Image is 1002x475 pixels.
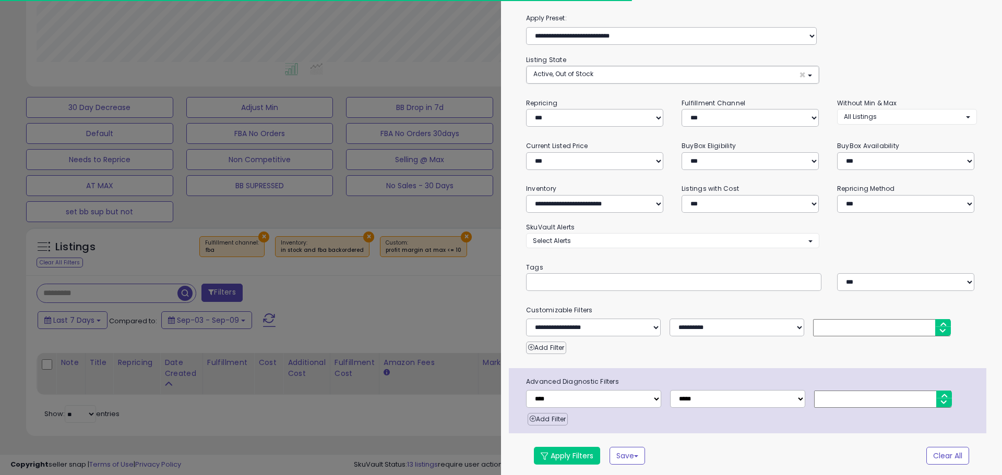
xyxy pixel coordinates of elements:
[518,262,985,273] small: Tags
[533,69,593,78] span: Active, Out of Stock
[17,96,163,209] div: For This listing is already set to follow the lowest competitor strategy. The repricer is actuall...
[527,66,819,83] button: Active, Out of Stock ×
[533,236,571,245] span: Select Alerts
[526,342,566,354] button: Add Filter
[526,141,588,150] small: Current Listed Price
[610,447,645,465] button: Save
[518,376,986,387] span: Advanced Diagnostic Filters
[28,97,152,105] b: Z-HNS-M-TOGDB3-ASST-M-3PK
[163,4,183,24] button: Home
[183,4,202,23] div: Close
[17,214,163,296] div: One more important note: If you manually change your price directly in Seller Central, keep in mi...
[9,320,200,337] textarea: Message…
[30,6,46,22] img: Profile image for PJ
[16,342,25,350] button: Emoji picker
[50,342,58,350] button: Upload attachment
[17,301,163,332] div: Let us know your thoughts and if you need help setting this up. Happy to further assist.
[7,4,27,24] button: go back
[526,223,575,232] small: SkuVault Alerts
[682,184,739,193] small: Listings with Cost
[25,44,163,54] li: Follow the highest FBA/FBM
[682,141,736,150] small: BuyBox Eligibility
[526,184,556,193] small: Inventory
[526,99,557,107] small: Repricing
[837,109,977,124] button: All Listings
[51,13,71,23] p: Active
[526,233,819,248] button: Select Alerts
[799,69,806,80] span: ×
[33,342,41,350] button: Gif picker
[528,413,568,425] button: Add Filter
[25,56,163,66] li: Follow the Buy Box
[534,447,600,465] button: Apply Filters
[179,337,196,354] button: Send a message…
[682,99,745,107] small: Fulfillment Channel
[25,31,163,41] li: Follow the lowest FBA/FBM
[518,305,985,316] small: Customizable Filters
[66,342,75,350] button: Start recording
[926,447,969,465] button: Clear All
[837,99,897,107] small: Without Min & Max
[837,141,899,150] small: BuyBox Availability
[17,71,163,91] div: Let us know which approach you’d prefer for this listing.
[837,184,895,193] small: Repricing Method
[844,112,877,121] span: All Listings
[51,5,58,13] h1: PJ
